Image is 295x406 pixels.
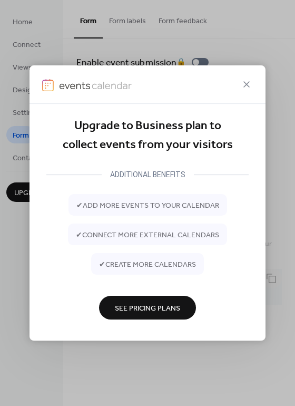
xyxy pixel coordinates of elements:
span: ✔ add more events to your calendar [76,200,219,211]
div: ADDITIONAL BENEFITS [102,168,194,181]
span: See Pricing Plans [115,303,180,314]
button: See Pricing Plans [99,296,196,320]
div: Upgrade to Business plan to collect events from your visitors [46,117,249,155]
span: ✔ create more calendars [99,259,196,270]
img: logo-icon [42,79,54,92]
span: ✔ connect more external calendars [76,229,219,240]
img: logo-type [59,79,132,92]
